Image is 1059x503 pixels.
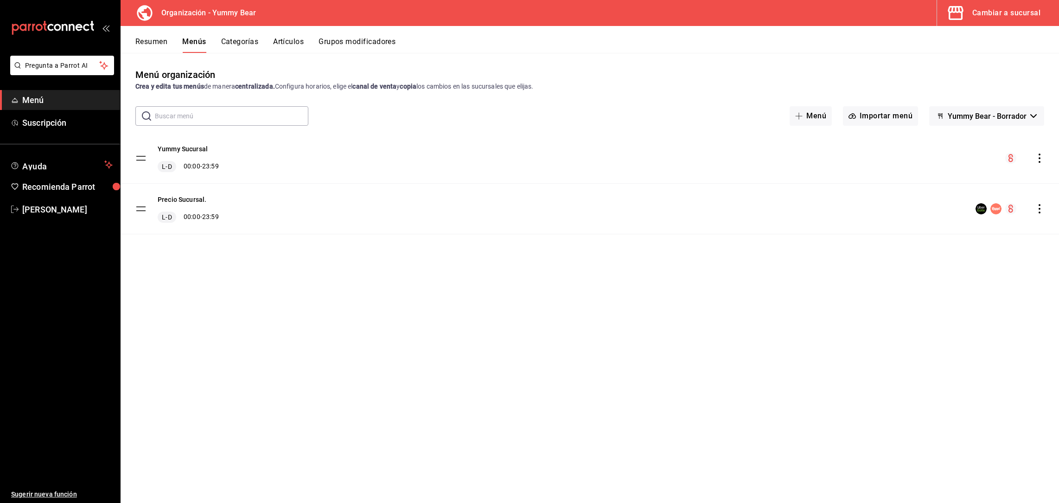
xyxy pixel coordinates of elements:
button: Menús [182,37,206,53]
strong: copia [400,83,416,90]
strong: centralizada. [235,83,275,90]
button: Yummy Sucursal [158,144,208,154]
button: Precio Sucursal. [158,195,206,204]
button: drag [135,153,147,164]
input: Buscar menú [155,107,308,125]
button: open_drawer_menu [102,24,109,32]
div: de manera Configura horarios, elige el y los cambios en las sucursales que elijas. [135,82,1044,91]
span: Recomienda Parrot [22,181,113,193]
span: Sugerir nueva función [11,490,113,499]
span: Menú [22,94,113,106]
strong: Crea y edita tus menús [135,83,204,90]
button: Menú [790,106,832,126]
button: Yummy Bear - Borrador [929,106,1044,126]
span: Yummy Bear - Borrador [948,112,1027,121]
div: navigation tabs [135,37,1059,53]
button: Pregunta a Parrot AI [10,56,114,75]
h3: Organización - Yummy Bear [154,7,256,19]
button: Importar menú [843,106,918,126]
div: Menú organización [135,68,215,82]
button: Categorías [221,37,259,53]
span: Ayuda [22,159,101,170]
strong: canal de venta [352,83,396,90]
div: Cambiar a sucursal [972,6,1040,19]
button: Artículos [273,37,304,53]
table: menu-maker-table [121,133,1059,234]
span: Suscripción [22,116,113,129]
button: drag [135,203,147,214]
a: Pregunta a Parrot AI [6,67,114,77]
span: L-D [160,162,173,171]
div: 00:00 - 23:59 [158,161,219,172]
div: 00:00 - 23:59 [158,212,219,223]
button: Resumen [135,37,167,53]
button: actions [1035,204,1044,213]
span: Pregunta a Parrot AI [25,61,100,71]
button: Grupos modificadores [319,37,396,53]
span: [PERSON_NAME] [22,203,113,216]
button: actions [1035,154,1044,163]
span: L-D [160,213,173,222]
